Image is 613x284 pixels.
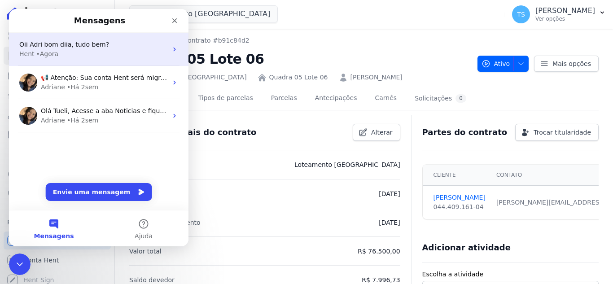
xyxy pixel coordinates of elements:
[10,98,28,116] img: Profile image for Adriane
[126,224,144,230] span: Ajuda
[4,106,111,124] a: Clientes
[10,65,28,83] img: Profile image for Adriane
[23,256,59,265] span: Conta Hent
[37,174,143,192] button: Envie uma mensagem
[482,56,510,72] span: Ativo
[32,74,56,83] div: Adriane
[379,188,400,199] p: [DATE]
[9,253,31,275] iframe: Intercom live chat
[25,224,65,230] span: Mensagens
[415,94,466,103] div: Solicitações
[413,87,468,111] a: Solicitações0
[10,40,26,50] div: Hent
[433,202,486,212] div: 044.409.161-04
[423,165,491,186] th: Cliente
[4,232,111,249] a: Recebíveis
[535,15,595,22] p: Ver opções
[517,11,525,17] span: TS
[4,165,111,183] a: Crédito
[269,73,328,82] a: Quadra 05 Lote 06
[27,40,50,50] div: • Agora
[535,6,595,15] p: [PERSON_NAME]
[129,36,470,45] nav: Breadcrumb
[4,27,111,45] a: Visão Geral
[4,251,111,269] a: Conta Hent
[433,193,486,202] a: [PERSON_NAME]
[422,270,599,279] label: Escolha a atividade
[353,124,400,141] a: Alterar
[129,36,250,45] nav: Breadcrumb
[4,47,111,65] a: Contratos
[373,87,398,111] a: Carnês
[4,86,111,104] a: Lotes
[4,126,111,144] a: Minha Carteira
[4,66,111,84] a: Parcelas
[534,128,591,137] span: Trocar titularidade
[32,98,517,105] span: Olá Tueli, Acesse a aba Noticias e fique por dentro das novidades Hent. Acabamos de postar uma no...
[183,36,249,45] a: Contrato #b91c84d2
[552,59,591,68] span: Mais opções
[515,124,599,141] a: Trocar titularidade
[477,56,529,72] button: Ativo
[90,201,180,237] button: Ajuda
[455,94,466,103] div: 0
[534,56,599,72] a: Mais opções
[58,107,89,116] div: • Há 2sem
[422,242,511,253] h3: Adicionar atividade
[10,32,100,39] span: Oii Adri bom diia, tudo bem?
[371,128,393,137] span: Alterar
[422,127,508,138] h3: Partes do contrato
[7,217,107,228] div: Plataformas
[358,246,400,257] p: R$ 76.500,00
[379,217,400,228] p: [DATE]
[269,87,299,111] a: Parcelas
[129,246,162,257] p: Valor total
[9,9,188,246] iframe: Intercom live chat
[505,2,613,27] button: TS [PERSON_NAME] Ver opções
[4,185,111,203] a: Negativação
[129,49,470,69] h2: Quadra 05 Lote 06
[350,73,403,82] a: [PERSON_NAME]
[4,145,111,163] a: Transferências
[313,87,359,111] a: Antecipações
[58,74,89,83] div: • Há 2sem
[32,107,56,116] div: Adriane
[129,5,278,22] button: Loteamento [GEOGRAPHIC_DATA]
[294,159,400,170] p: Loteamento [GEOGRAPHIC_DATA]
[197,87,255,111] a: Tipos de parcelas
[129,127,256,138] h3: Detalhes gerais do contrato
